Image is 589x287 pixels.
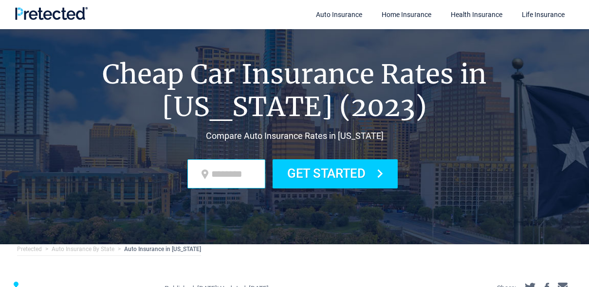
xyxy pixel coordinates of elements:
[15,7,88,20] img: Pretected Logo
[17,130,572,142] h2: Compare Auto Insurance Rates in [US_STATE]
[187,159,265,188] input: zip code
[52,246,114,253] a: Auto Insurance By State
[17,58,572,123] h1: Cheap Car Insurance Rates in [US_STATE] (2023)
[273,159,398,188] button: Get Started
[17,246,42,253] a: Pretected
[124,246,201,253] a: Auto Insurance in [US_STATE]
